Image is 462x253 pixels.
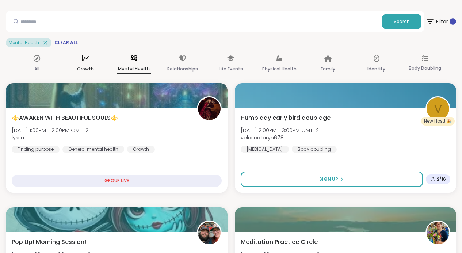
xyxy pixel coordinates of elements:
b: velascotaryn678 [241,134,284,141]
span: [DATE] 1:00PM - 2:00PM GMT+2 [12,127,88,134]
img: Dom_F [198,222,221,244]
span: Mental Health [9,40,39,46]
span: Hump day early bird doublage [241,114,331,122]
span: Meditation Practice Circle [241,238,318,246]
div: Finding purpose [12,146,60,153]
span: ⚜️AWAKEN WITH BEAUTIFUL SOULS⚜️ [12,114,118,122]
span: Sign Up [319,176,338,183]
img: lyssa [198,97,221,120]
p: All [34,65,39,73]
span: v [434,100,442,118]
img: Nicholas [427,222,449,244]
div: New Host! 🎉 [421,117,455,126]
p: Physical Health [262,65,297,73]
span: 2 / 16 [437,176,446,182]
div: Body doubling [292,146,337,153]
p: Relationships [167,65,198,73]
div: General mental health [62,146,124,153]
span: [DATE] 2:00PM - 3:00PM GMT+2 [241,127,319,134]
div: Growth [127,146,155,153]
p: Identity [367,65,385,73]
div: [MEDICAL_DATA] [241,146,289,153]
p: Family [321,65,335,73]
p: Life Events [219,65,243,73]
button: Search [382,14,421,29]
span: Filter [426,13,456,30]
span: Clear All [54,40,78,46]
p: Mental Health [117,64,151,74]
button: Sign Up [241,172,423,187]
b: lyssa [12,134,24,141]
div: GROUP LIVE [12,175,222,187]
button: Filter 1 [426,11,456,32]
p: Growth [77,65,94,73]
span: Search [394,18,410,25]
span: 1 [452,19,454,25]
span: Pop Up! Morning Session! [12,238,86,246]
p: Body Doubling [409,64,441,73]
